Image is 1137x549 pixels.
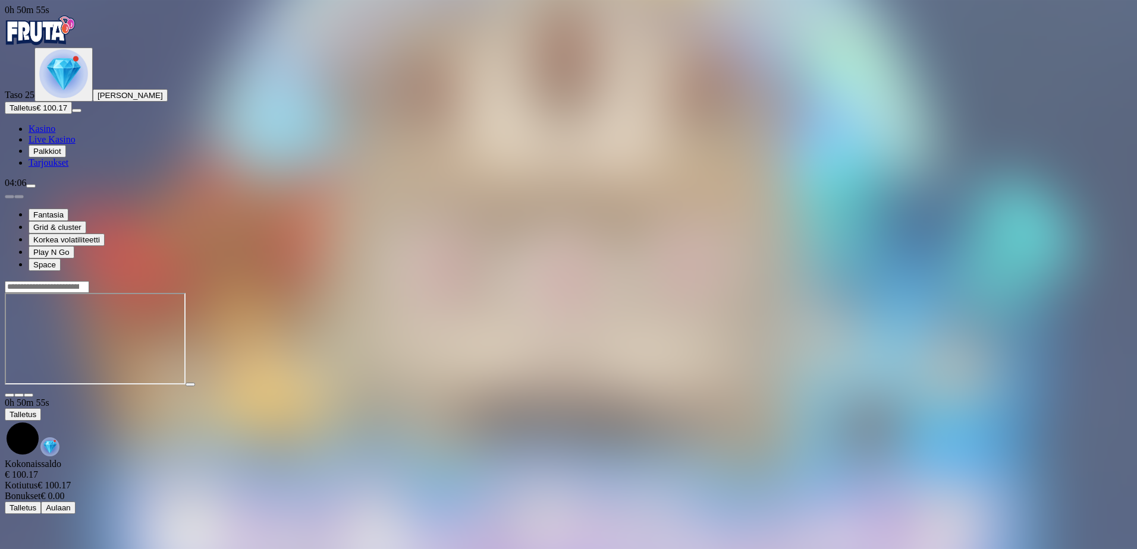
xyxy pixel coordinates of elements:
a: Fruta [5,37,76,47]
img: reward-icon [40,437,59,456]
span: Kotiutus [5,480,37,490]
button: level unlocked [34,48,93,102]
span: Space [33,260,56,269]
button: prev slide [5,195,14,198]
button: [PERSON_NAME] [93,89,168,102]
nav: Main menu [5,124,1132,168]
nav: Primary [5,15,1132,168]
div: € 100.17 [5,469,1132,480]
span: Talletus [10,503,36,512]
span: 04:06 [5,178,26,188]
button: Fantasia [29,209,68,221]
span: Talletus [10,410,36,419]
a: Kasino [29,124,55,134]
div: Kokonaissaldo [5,459,1132,480]
a: Live Kasino [29,134,76,144]
span: € 100.17 [36,103,67,112]
button: Play N Go [29,246,74,258]
button: Space [29,258,61,271]
button: Korkea volatiliteetti [29,234,105,246]
span: Taso 25 [5,90,34,100]
button: chevron-down icon [14,393,24,397]
img: Fruta [5,15,76,45]
span: Talletus [10,103,36,112]
span: Grid & cluster [33,223,81,232]
button: Grid & cluster [29,221,86,234]
span: Palkkiot [33,147,61,156]
span: Aulaan [46,503,71,512]
span: Play N Go [33,248,70,257]
span: [PERSON_NAME] [98,91,163,100]
button: Talletus [5,501,41,514]
button: fullscreen icon [24,393,33,397]
div: € 100.17 [5,480,1132,491]
button: close icon [5,393,14,397]
img: level unlocked [39,49,88,98]
button: Aulaan [41,501,76,514]
span: Korkea volatiliteetti [33,235,100,244]
button: Talletus [5,408,41,421]
button: menu [72,109,81,112]
div: Game menu content [5,459,1132,514]
div: Game menu [5,397,1132,459]
a: Tarjoukset [29,157,68,168]
iframe: Reactoonz [5,293,186,384]
span: Fantasia [33,210,64,219]
button: next slide [14,195,24,198]
span: user session time [5,5,49,15]
button: menu [26,184,36,188]
button: Talletusplus icon€ 100.17 [5,102,72,114]
button: play icon [186,383,195,386]
span: user session time [5,397,49,408]
input: Search [5,281,89,293]
button: Palkkiot [29,145,66,157]
div: € 0.00 [5,491,1132,501]
span: Bonukset [5,491,40,501]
